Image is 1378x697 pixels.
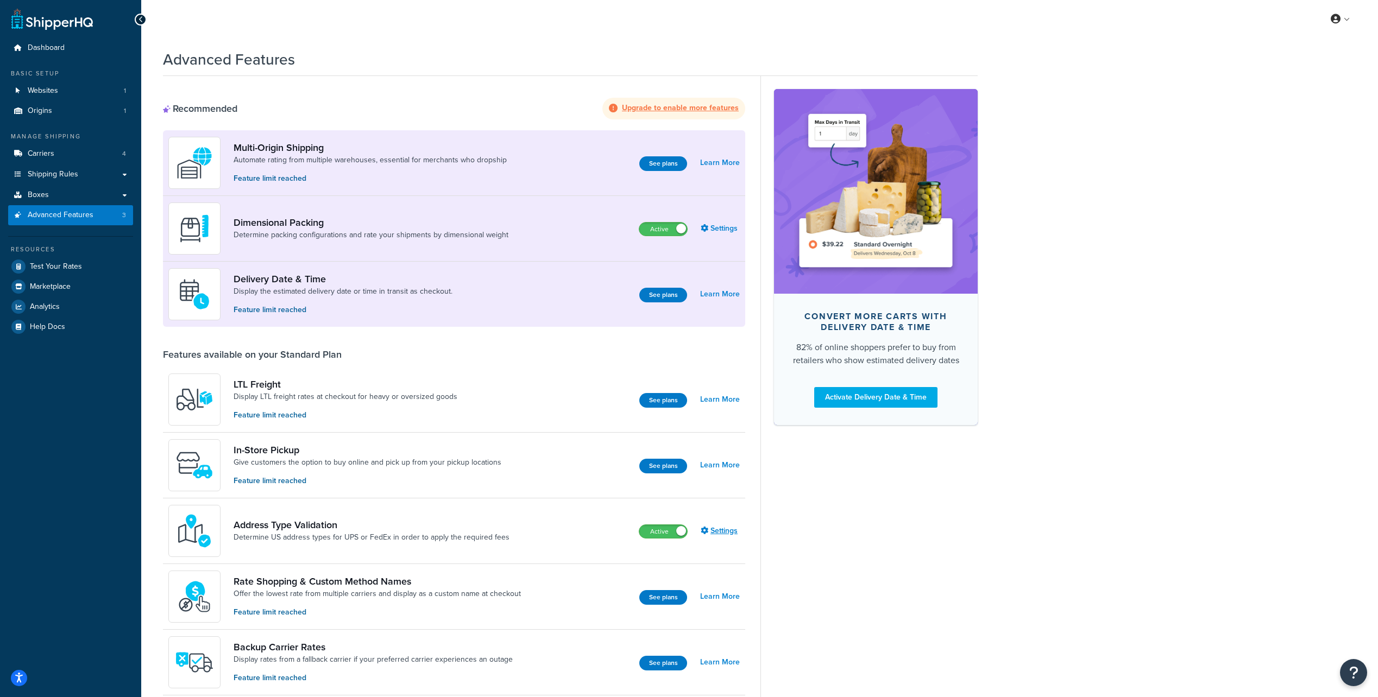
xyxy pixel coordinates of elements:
[700,155,740,170] a: Learn More
[234,173,507,185] p: Feature limit reached
[28,149,54,159] span: Carriers
[8,81,133,101] a: Websites1
[30,262,82,271] span: Test Your Rates
[234,142,507,154] a: Multi-Origin Shipping
[639,223,687,236] label: Active
[639,156,687,171] button: See plans
[8,144,133,164] a: Carriers4
[8,297,133,316] a: Analytics
[122,149,126,159] span: 4
[700,655,740,670] a: Learn More
[30,282,71,292] span: Marketplace
[28,170,78,179] span: Shipping Rules
[700,589,740,604] a: Learn More
[234,457,501,468] a: Give customers the option to buy online and pick up from your pickup locations
[8,69,133,78] div: Basic Setup
[791,341,960,367] div: 82% of online shoppers prefer to buy from retailers who show estimated delivery dates
[175,446,213,484] img: wfgcfpwTIucLEAAAAASUVORK5CYII=
[234,217,508,229] a: Dimensional Packing
[8,205,133,225] li: Advanced Features
[234,391,457,402] a: Display LTL freight rates at checkout for heavy or oversized goods
[8,185,133,205] a: Boxes
[234,155,507,166] a: Automate rating from multiple warehouses, essential for merchants who dropship
[8,205,133,225] a: Advanced Features3
[700,287,740,302] a: Learn More
[234,672,513,684] p: Feature limit reached
[234,606,521,618] p: Feature limit reached
[234,654,513,665] a: Display rates from a fallback carrier if your preferred carrier experiences an outage
[163,103,237,115] div: Recommended
[1340,659,1367,686] button: Open Resource Center
[622,102,739,113] strong: Upgrade to enable more features
[28,211,93,220] span: Advanced Features
[701,221,740,236] a: Settings
[234,532,509,543] a: Determine US address types for UPS or FedEx in order to apply the required fees
[175,643,213,681] img: icon-duo-feat-backup-carrier-4420b188.png
[8,164,133,185] a: Shipping Rules
[30,322,65,332] span: Help Docs
[639,656,687,670] button: See plans
[639,459,687,473] button: See plans
[8,257,133,276] a: Test Your Rates
[234,444,501,456] a: In-Store Pickup
[163,348,342,360] div: Features available on your Standard Plan
[175,275,213,313] img: gfkeb5ejjkALwAAAABJRU5ErkJggg==
[791,311,960,333] div: Convert more carts with delivery date & time
[234,575,521,587] a: Rate Shopping & Custom Method Names
[8,144,133,164] li: Carriers
[234,409,457,421] p: Feature limit reached
[234,304,452,316] p: Feature limit reached
[700,392,740,407] a: Learn More
[8,132,133,141] div: Manage Shipping
[234,519,509,531] a: Address Type Validation
[700,458,740,473] a: Learn More
[8,101,133,121] li: Origins
[163,49,295,70] h1: Advanced Features
[234,641,513,653] a: Backup Carrier Rates
[639,288,687,302] button: See plans
[234,378,457,390] a: LTL Freight
[122,211,126,220] span: 3
[234,475,501,487] p: Feature limit reached
[8,277,133,296] a: Marketplace
[8,101,133,121] a: Origins1
[234,286,452,297] a: Display the estimated delivery date or time in transit as checkout.
[8,245,133,254] div: Resources
[814,387,937,408] a: Activate Delivery Date & Time
[8,81,133,101] li: Websites
[124,86,126,96] span: 1
[175,381,213,419] img: y79ZsPf0fXUFUhFXDzUgf+ktZg5F2+ohG75+v3d2s1D9TjoU8PiyCIluIjV41seZevKCRuEjTPPOKHJsQcmKCXGdfprl3L4q7...
[8,317,133,337] a: Help Docs
[28,43,65,53] span: Dashboard
[28,191,49,200] span: Boxes
[124,106,126,116] span: 1
[701,523,740,538] a: Settings
[234,273,452,285] a: Delivery Date & Time
[234,588,521,599] a: Offer the lowest rate from multiple carriers and display as a custom name at checkout
[8,38,133,58] a: Dashboard
[30,302,60,312] span: Analytics
[175,144,213,182] img: WatD5o0RtDAAAAAElFTkSuQmCC
[175,210,213,248] img: DTVBYsAAAAAASUVORK5CYII=
[639,393,687,408] button: See plans
[28,86,58,96] span: Websites
[28,106,52,116] span: Origins
[175,512,213,550] img: kIG8fy0lQAAAABJRU5ErkJggg==
[234,230,508,240] a: Determine packing configurations and rate your shipments by dimensional weight
[639,590,687,605] button: See plans
[175,578,213,616] img: icon-duo-feat-rate-shopping-ecdd8bed.png
[790,105,961,277] img: feature-image-ddt-36eae7f7280da8017bfb280eaccd9c446f90b1fe08728e4019434db127062ab4.png
[639,525,687,538] label: Active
